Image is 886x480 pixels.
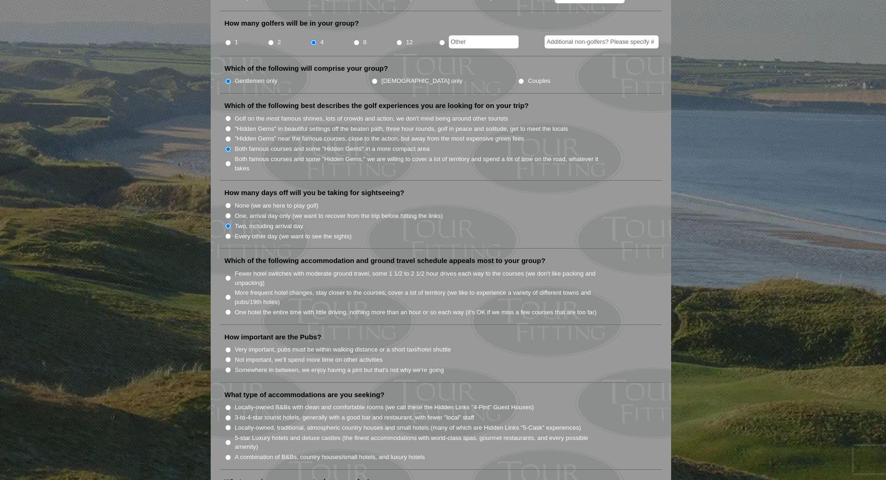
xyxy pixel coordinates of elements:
[225,332,321,342] label: How important are the Pubs?
[320,38,324,47] label: 4
[278,38,281,47] label: 2
[235,308,597,317] label: One hotel the entire time with little driving, nothing more than an hour or so each way (it’s OK ...
[235,345,451,354] label: Very important, pubs must be within walking distance or a short taxi/hotel shuttle
[381,76,462,86] label: [DEMOGRAPHIC_DATA] only
[363,38,366,47] label: 8
[235,38,238,47] label: 1
[225,19,359,28] label: How many golfers will be in your group?
[235,155,609,173] label: Both famous courses and some "Hidden Gems," we are willing to cover a lot of territory and spend ...
[235,269,609,287] label: Fewer hotel switches with moderate ground travel, some 1 1/2 to 2 1/2 hour drives each way to the...
[235,433,609,452] label: 5-star Luxury hotels and deluxe castles (the finest accommodations with world-class spas, gourmet...
[235,134,524,143] label: "Hidden Gems" near the famous courses, close to the action, but away from the most expensive gree...
[235,413,474,422] label: 3-to-4-star tourist hotels, generally with a good bar and restaurant, with fewer "local" staff
[235,114,508,123] label: Golf on the most famous shrines, lots of crowds and action, we don't mind being around other tour...
[225,390,385,399] label: What type of accommodations are you seeking?
[235,453,425,462] label: A combination of B&Bs, country houses/small hotels, and luxury hotels
[235,76,278,86] label: Gentlemen only
[235,232,352,241] label: Every other day (we want to see the sights)
[225,64,388,73] label: Which of the following will comprise your group?
[225,188,405,197] label: How many days off will you be taking for sightseeing?
[235,365,444,375] label: Somewhere in between, we enjoy having a pint but that's not why we're going
[235,423,581,433] label: Locally-owned, traditional, atmospheric country houses and small hotels (many of which are Hidden...
[235,201,319,210] label: None (we are here to play golf)
[449,35,519,48] input: Other
[235,222,303,231] label: Two, including arrival day
[225,101,529,110] label: Which of the following best describes the golf experiences you are looking for on your trip?
[235,144,430,154] label: Both famous courses and some "Hidden Gems" in a more compact area
[235,124,568,134] label: "Hidden Gems" in beautiful settings off the beaten path, three hour rounds, golf in peace and sol...
[406,38,413,47] label: 12
[235,403,534,412] label: Locally-owned B&Bs with clean and comfortable rooms (we call these the Hidden Links "4-Pint" Gues...
[235,211,443,221] label: One, arrival day only (we want to recover from the trip before hitting the links)
[235,288,609,306] label: More frequent hotel changes, stay closer to the courses, cover a lot of territory (we like to exp...
[235,355,383,365] label: Not important, we'll spend more time on other activities
[545,35,659,48] input: Additional non-golfers? Please specify #
[225,256,546,265] label: Which of the following accommodation and ground travel schedule appeals most to your group?
[528,76,550,86] label: Couples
